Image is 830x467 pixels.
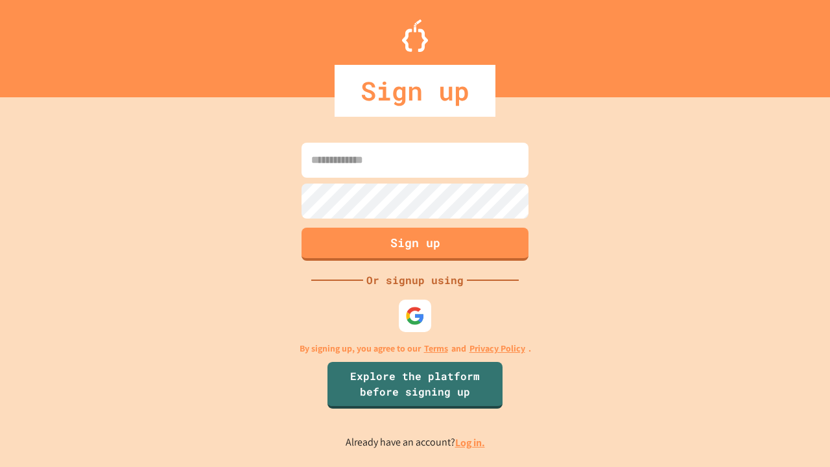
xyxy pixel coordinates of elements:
[469,342,525,355] a: Privacy Policy
[346,435,485,451] p: Already have an account?
[302,228,528,261] button: Sign up
[402,19,428,52] img: Logo.svg
[327,362,503,409] a: Explore the platform before signing up
[455,436,485,449] a: Log in.
[405,306,425,326] img: google-icon.svg
[300,342,531,355] p: By signing up, you agree to our and .
[335,65,495,117] div: Sign up
[363,272,467,288] div: Or signup using
[776,415,817,454] iframe: chat widget
[722,359,817,414] iframe: chat widget
[424,342,448,355] a: Terms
